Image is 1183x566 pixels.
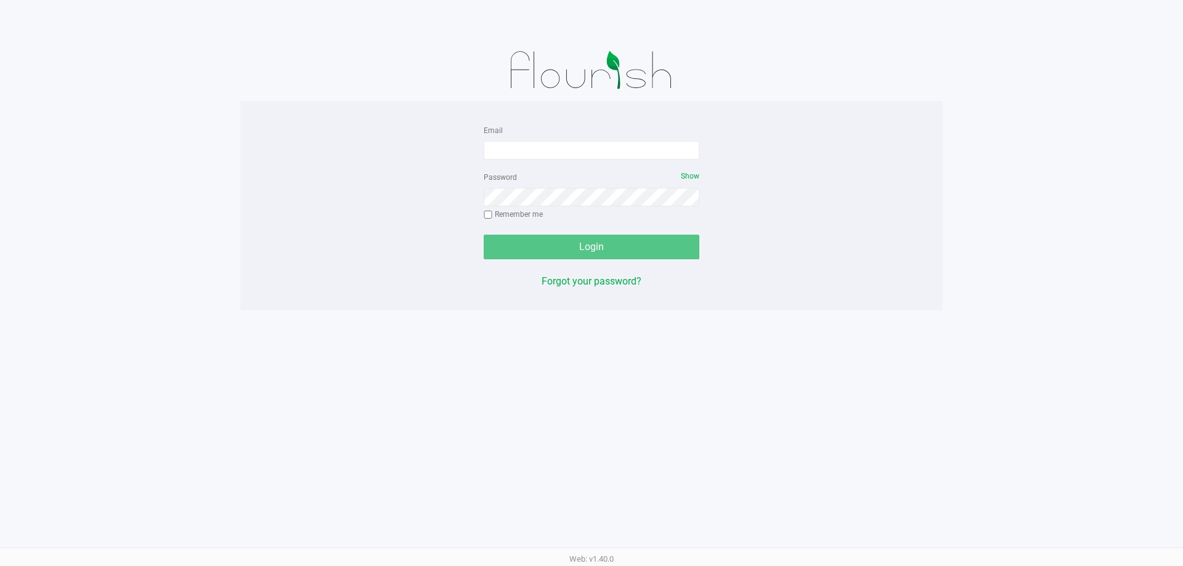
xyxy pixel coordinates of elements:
label: Email [484,125,503,136]
input: Remember me [484,211,492,219]
button: Forgot your password? [542,274,641,289]
label: Password [484,172,517,183]
span: Web: v1.40.0 [569,554,614,564]
label: Remember me [484,209,543,220]
span: Show [681,172,699,180]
